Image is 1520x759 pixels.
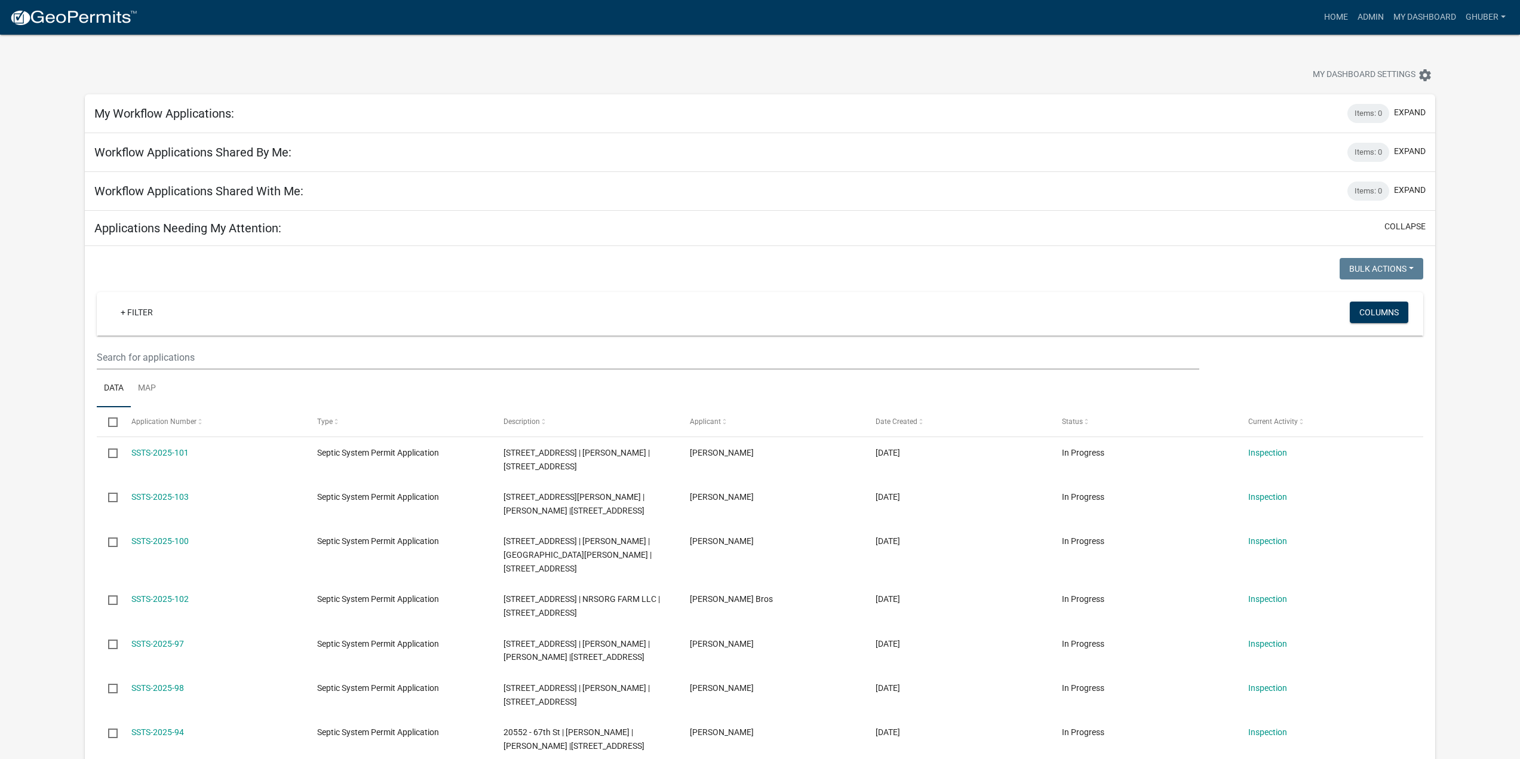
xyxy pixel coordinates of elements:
span: In Progress [1062,727,1104,737]
a: Inspection [1248,536,1287,546]
a: SSTS-2025-100 [131,536,189,546]
button: Columns [1350,302,1408,323]
span: 20552 - 67th St | BRANDON R GUSE | PAULINA J GUSE |20552 - 67th St [503,727,644,751]
span: In Progress [1062,492,1104,502]
div: Items: 0 [1347,182,1389,201]
span: 6775 OLD HWY 14 | KENNETH BENTSON |6775 OLD HWY 14 [503,683,650,706]
a: Inspection [1248,683,1287,693]
i: settings [1418,68,1432,82]
span: Type [317,417,333,426]
span: 11427 WILTON BRIDGE RD | JILLAYNE RAETZ |11427 WILTON BRIDGE RD [503,448,650,471]
button: expand [1394,106,1426,119]
span: Septic System Permit Application [317,639,439,649]
a: GHuber [1461,6,1510,29]
span: My Dashboard Settings [1313,68,1415,82]
datatable-header-cell: Select [97,407,119,436]
span: 08/10/2025 [876,448,900,457]
span: Current Activity [1248,417,1298,426]
datatable-header-cell: Application Number [120,407,306,436]
a: Inspection [1248,594,1287,604]
datatable-header-cell: Current Activity [1237,407,1423,436]
a: Inspection [1248,448,1287,457]
span: Phillip Schleicher [690,536,754,546]
span: Application Number [131,417,196,426]
span: In Progress [1062,536,1104,546]
span: Lori Anderson [690,639,754,649]
a: Map [131,370,163,408]
div: Items: 0 [1347,143,1389,162]
span: Phillip Schleicher [690,448,754,457]
a: Inspection [1248,639,1287,649]
a: SSTS-2025-102 [131,594,189,604]
datatable-header-cell: Type [306,407,492,436]
button: collapse [1384,220,1426,233]
span: In Progress [1062,448,1104,457]
a: SSTS-2025-101 [131,448,189,457]
span: Applicant [690,417,721,426]
span: 9922 STATE HWY 30 | NRSORG FARM LLC |9922 STATE HWY 30 [503,594,660,617]
span: Ken Bentson [690,683,754,693]
a: Inspection [1248,492,1287,502]
span: 07/25/2025 [876,683,900,693]
h5: Workflow Applications Shared By Me: [94,145,291,159]
a: Admin [1353,6,1389,29]
span: Status [1062,417,1083,426]
a: SSTS-2025-97 [131,639,184,649]
span: In Progress [1062,683,1104,693]
a: + Filter [111,302,162,323]
h5: My Workflow Applications: [94,106,234,121]
datatable-header-cell: Applicant [678,407,865,436]
button: Bulk Actions [1340,258,1423,279]
span: 24460 STATE HWY 83 | FRANKLIN FLICKINGER | TORI RAIMANN |24460 STATE HWY 83 [503,492,644,515]
a: Home [1319,6,1353,29]
button: expand [1394,184,1426,196]
datatable-header-cell: Description [492,407,678,436]
span: Septic System Permit Application [317,727,439,737]
span: Septic System Permit Application [317,536,439,546]
span: Phillip Schleicher [690,727,754,737]
a: My Dashboard [1389,6,1461,29]
a: SSTS-2025-103 [131,492,189,502]
a: Data [97,370,131,408]
span: 08/10/2025 [876,492,900,502]
span: 08/10/2025 [876,536,900,546]
span: 08/06/2025 [876,594,900,604]
span: In Progress [1062,639,1104,649]
datatable-header-cell: Date Created [864,407,1051,436]
button: expand [1394,145,1426,158]
span: 07/23/2025 [876,727,900,737]
h5: Applications Needing My Attention: [94,221,281,235]
span: Septic System Permit Application [317,448,439,457]
datatable-header-cell: Status [1051,407,1237,436]
span: 17236 237TH AVE | RANDY E ANDERSON | LORI K ANDERSON |17236 237TH AVE [503,639,650,662]
span: Description [503,417,540,426]
span: In Progress [1062,594,1104,604]
input: Search for applications [97,345,1199,370]
span: Septic System Permit Application [317,492,439,502]
span: Phillip Schleicher [690,492,754,502]
button: My Dashboard Settingssettings [1303,63,1442,87]
h5: Workflow Applications Shared With Me: [94,184,303,198]
a: SSTS-2025-98 [131,683,184,693]
a: SSTS-2025-94 [131,727,184,737]
span: James Bros [690,594,773,604]
div: Items: 0 [1347,104,1389,123]
span: 08/01/2025 [876,639,900,649]
span: Date Created [876,417,917,426]
a: Inspection [1248,727,1287,737]
span: Septic System Permit Application [317,594,439,604]
span: 23868 70TH ST | KENT L THOMPSON | BONNI V THOMPSON |23868 70TH ST [503,536,652,573]
span: Septic System Permit Application [317,683,439,693]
